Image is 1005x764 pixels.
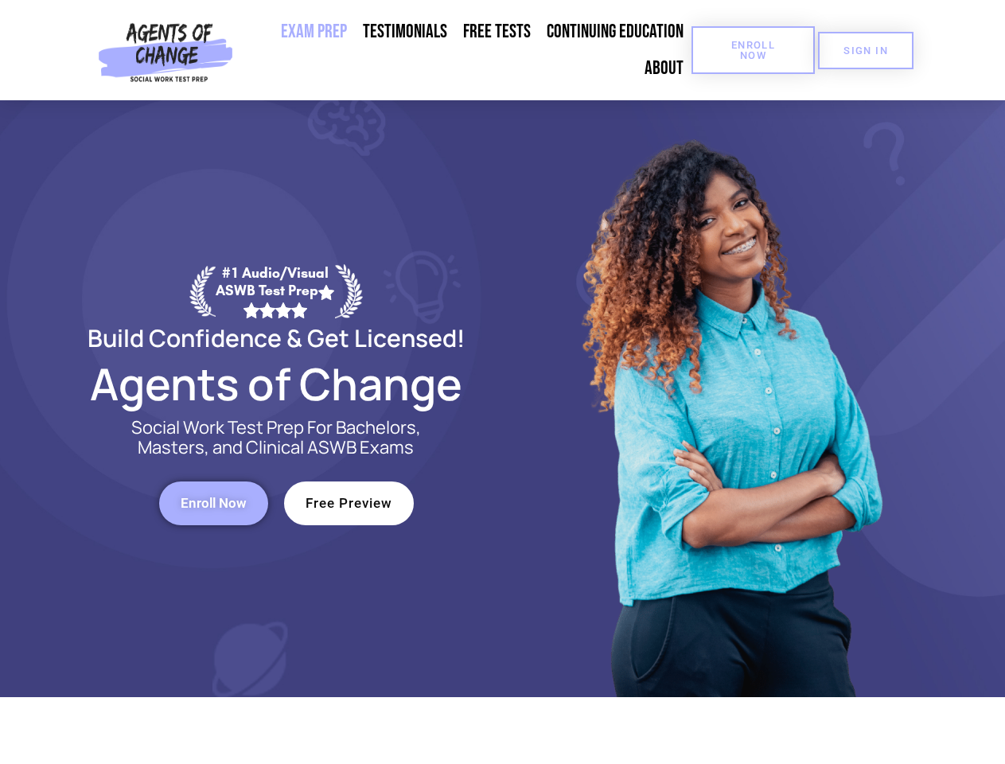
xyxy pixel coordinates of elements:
a: SIGN IN [818,32,913,69]
h2: Build Confidence & Get Licensed! [49,326,503,349]
span: Enroll Now [181,497,247,510]
a: Free Preview [284,481,414,525]
a: Exam Prep [273,14,355,50]
span: Free Preview [306,497,392,510]
h2: Agents of Change [49,365,503,402]
div: #1 Audio/Visual ASWB Test Prep [216,264,335,318]
span: SIGN IN [843,45,888,56]
span: Enroll Now [717,40,789,60]
p: Social Work Test Prep For Bachelors, Masters, and Clinical ASWB Exams [113,418,439,458]
a: Enroll Now [691,26,815,74]
a: Enroll Now [159,481,268,525]
img: Website Image 1 (1) [571,100,889,697]
a: Testimonials [355,14,455,50]
nav: Menu [240,14,691,87]
a: About [637,50,691,87]
a: Free Tests [455,14,539,50]
a: Continuing Education [539,14,691,50]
